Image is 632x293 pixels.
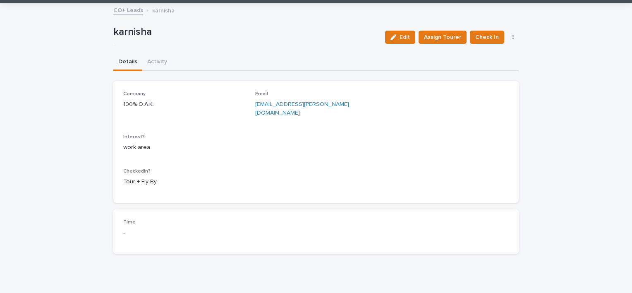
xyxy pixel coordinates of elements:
span: Email [255,91,268,96]
span: Edit [400,34,410,40]
button: Details [113,54,142,71]
p: work area [123,143,509,152]
span: Assign Tourer [424,33,461,41]
button: Edit [385,31,415,44]
span: Check In [475,33,499,41]
a: [EMAIL_ADDRESS][PERSON_NAME][DOMAIN_NAME] [255,101,349,116]
span: Checkedin? [123,169,151,174]
button: Check In [470,31,504,44]
button: Assign Tourer [419,31,467,44]
span: Company [123,91,146,96]
p: 100% O.A.K. [123,100,245,109]
p: - [113,41,375,48]
span: Interest? [123,134,145,139]
button: Activity [142,54,172,71]
a: CO+ Leads [113,5,143,14]
p: - [123,229,245,238]
p: karnisha [113,26,378,38]
p: Tour + Fly By [123,178,245,186]
p: karnisha [152,5,175,14]
span: Time [123,220,136,225]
